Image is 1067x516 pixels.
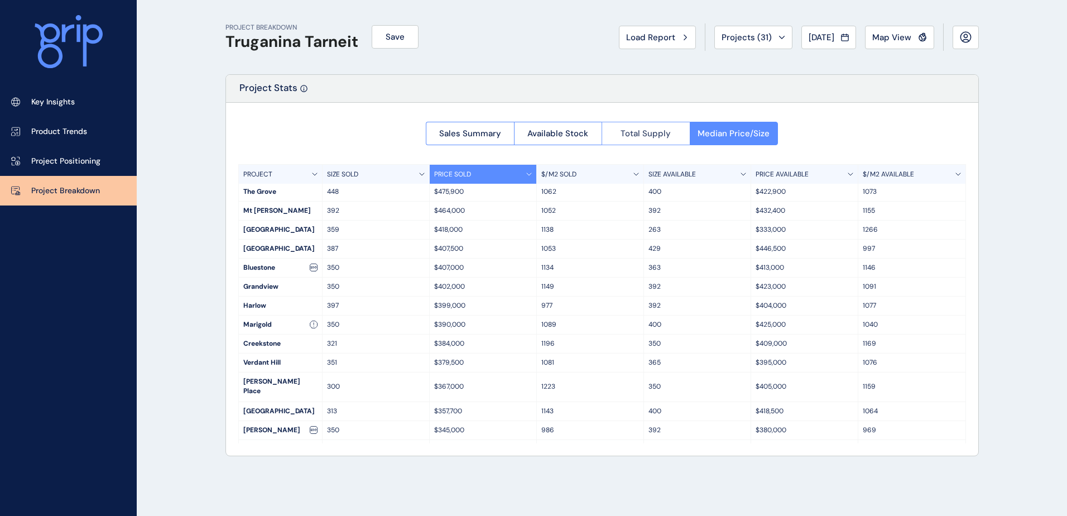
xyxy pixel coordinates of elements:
[239,202,322,220] div: Mt [PERSON_NAME]
[626,32,675,43] span: Load Report
[372,25,419,49] button: Save
[698,128,770,139] span: Median Price/Size
[527,128,588,139] span: Available Stock
[648,320,746,329] p: 400
[514,122,602,145] button: Available Stock
[327,382,425,391] p: 300
[239,372,322,402] div: [PERSON_NAME] Place
[225,23,358,32] p: PROJECT BREAKDOWN
[863,358,961,367] p: 1076
[239,316,322,334] div: Marigold
[434,170,471,179] p: PRICE SOLD
[239,240,322,258] div: [GEOGRAPHIC_DATA]
[756,225,853,235] p: $333,000
[239,335,322,353] div: Creekstone
[327,320,425,329] p: 350
[439,128,501,139] span: Sales Summary
[541,282,639,292] p: 1149
[243,170,272,179] p: PROJECT
[541,244,639,254] p: 1053
[31,185,100,197] p: Project Breakdown
[756,244,853,254] p: $446,500
[863,206,961,216] p: 1155
[31,156,100,167] p: Project Positioning
[239,278,322,296] div: Grandview
[541,407,639,416] p: 1143
[327,426,425,435] p: 350
[239,421,322,439] div: [PERSON_NAME]
[863,263,961,273] p: 1146
[327,170,358,179] p: SIZE SOLD
[648,301,746,310] p: 392
[648,244,746,254] p: 429
[434,426,532,435] p: $345,000
[541,206,639,216] p: 1052
[865,26,934,49] button: Map View
[756,320,853,329] p: $425,000
[756,263,853,273] p: $413,000
[225,32,358,51] h1: Truganina Tarneit
[239,259,322,277] div: Bluestone
[648,382,746,391] p: 350
[648,187,746,197] p: 400
[648,282,746,292] p: 392
[434,263,532,273] p: $407,000
[434,320,532,329] p: $390,000
[541,320,639,329] p: 1089
[648,206,746,216] p: 392
[648,426,746,435] p: 392
[434,244,532,254] p: $407,500
[648,225,746,235] p: 263
[863,225,961,235] p: 1266
[756,301,853,310] p: $404,000
[541,225,639,235] p: 1138
[541,426,639,435] p: 986
[756,382,853,391] p: $405,000
[756,187,853,197] p: $422,900
[872,32,911,43] span: Map View
[239,440,322,458] div: Parkview
[690,122,778,145] button: Median Price/Size
[327,206,425,216] p: 392
[434,225,532,235] p: $418,000
[756,407,853,416] p: $418,500
[541,358,639,367] p: 1081
[541,301,639,310] p: 977
[541,382,639,391] p: 1223
[863,426,961,435] p: 969
[327,263,425,273] p: 350
[602,122,690,145] button: Total Supply
[239,82,297,102] p: Project Stats
[863,407,961,416] p: 1064
[541,339,639,348] p: 1196
[648,407,746,416] p: 400
[756,426,853,435] p: $380,000
[722,32,772,43] span: Projects ( 31 )
[648,339,746,348] p: 350
[863,187,961,197] p: 1073
[434,301,532,310] p: $399,000
[239,402,322,421] div: [GEOGRAPHIC_DATA]
[714,26,792,49] button: Projects (31)
[863,339,961,348] p: 1169
[541,187,639,197] p: 1062
[756,206,853,216] p: $432,400
[541,170,576,179] p: $/M2 SOLD
[327,225,425,235] p: 359
[756,170,809,179] p: PRICE AVAILABLE
[386,31,405,42] span: Save
[327,244,425,254] p: 387
[434,407,532,416] p: $357,700
[239,183,322,201] div: The Grove
[327,282,425,292] p: 350
[239,221,322,239] div: [GEOGRAPHIC_DATA]
[648,263,746,273] p: 363
[863,282,961,292] p: 1091
[648,170,696,179] p: SIZE AVAILABLE
[434,382,532,391] p: $367,000
[327,407,425,416] p: 313
[809,32,834,43] span: [DATE]
[327,339,425,348] p: 321
[621,128,671,139] span: Total Supply
[541,263,639,273] p: 1134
